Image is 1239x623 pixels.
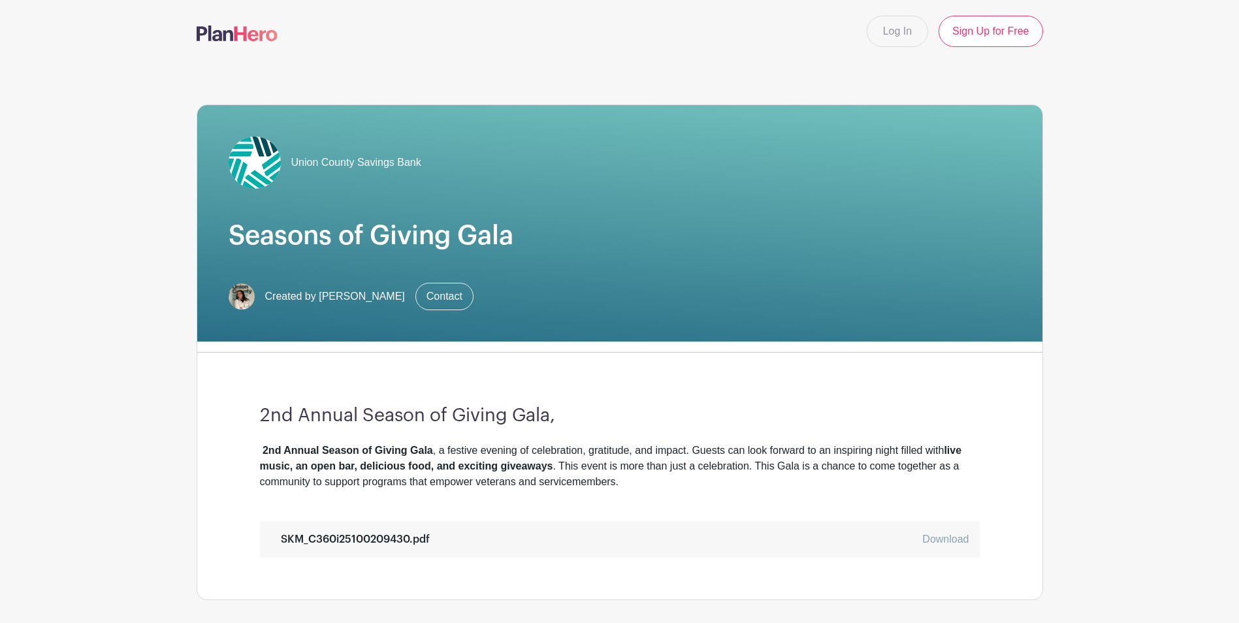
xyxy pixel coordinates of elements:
div: SKM_C360i25100209430.pdf [270,532,430,547]
h1: Seasons of Giving Gala [229,220,1011,251]
div: , a festive evening of celebration, gratitude, and impact. Guests can look forward to an inspirin... [260,443,980,490]
a: Download [922,534,969,545]
img: UCSB-Logo-Color-Star-Mark.jpg [229,136,281,189]
span: Union County Savings Bank [291,155,421,170]
strong: 2nd Annual Season of Giving Gala [263,445,433,456]
img: logo-507f7623f17ff9eddc593b1ce0a138ce2505c220e1c5a4e2b4648c50719b7d32.svg [197,25,278,41]
a: Sign Up for Free [939,16,1042,47]
img: otgdrts5.png [229,283,255,310]
a: Log In [867,16,928,47]
strong: live music, an open bar, delicious food, and exciting giveaways [260,445,962,471]
h3: 2nd Annual Season of Giving Gala, [260,405,980,427]
a: Contact [415,283,474,310]
span: Created by [PERSON_NAME] [265,289,405,304]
